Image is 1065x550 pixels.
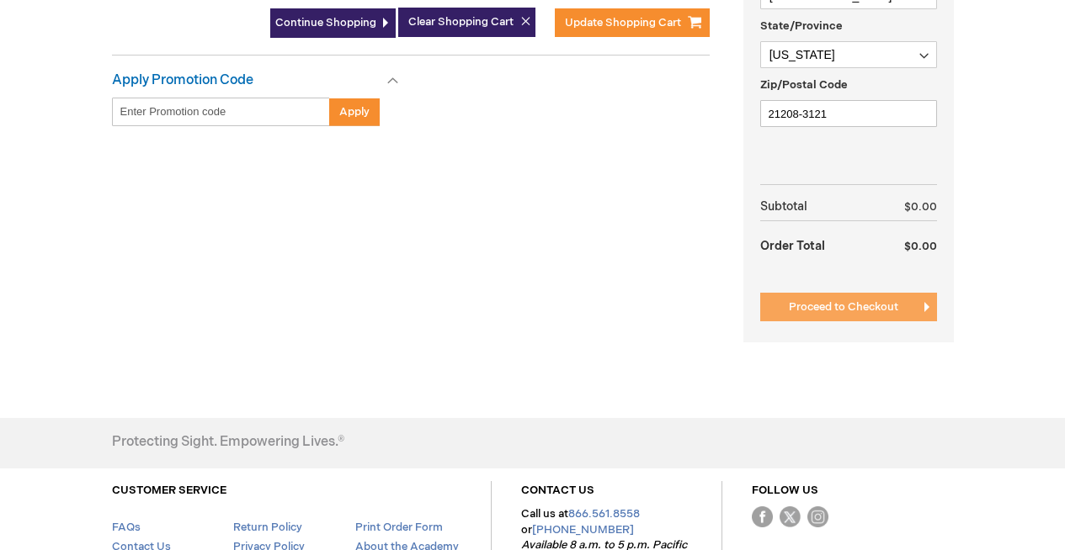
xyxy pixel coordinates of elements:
span: Update Shopping Cart [565,16,681,29]
span: Apply [339,105,370,119]
a: [PHONE_NUMBER] [532,523,634,537]
span: Zip/Postal Code [760,78,848,92]
strong: Apply Promotion Code [112,72,253,88]
h4: Protecting Sight. Empowering Lives.® [112,435,344,450]
a: Return Policy [233,521,302,534]
span: $0.00 [904,200,937,214]
a: FAQs [112,521,141,534]
button: Apply [329,98,380,126]
button: Proceed to Checkout [760,293,937,321]
a: Print Order Form [355,521,443,534]
img: instagram [807,506,828,527]
button: Update Shopping Cart [555,8,710,37]
button: Clear Shopping Cart [398,8,535,37]
span: Clear Shopping Cart [408,15,514,29]
strong: Order Total [760,230,825,260]
th: Subtotal [760,193,871,221]
a: CONTACT US [521,484,594,497]
a: CUSTOMER SERVICE [112,484,226,497]
img: Facebook [752,506,773,527]
img: Twitter [780,506,801,527]
span: $0.00 [904,240,937,253]
span: State/Province [760,19,843,33]
a: Continue Shopping [270,8,396,38]
a: 866.561.8558 [568,507,640,521]
span: Proceed to Checkout [789,300,898,314]
a: FOLLOW US [752,484,818,497]
input: Enter Promotion code [112,98,330,126]
span: Continue Shopping [275,16,376,29]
